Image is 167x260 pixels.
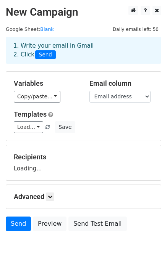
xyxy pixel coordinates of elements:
a: Templates [14,110,47,118]
h5: Advanced [14,193,153,201]
span: Send [35,50,56,59]
button: Save [55,121,75,133]
small: Google Sheet: [6,26,54,32]
h5: Variables [14,79,78,88]
a: Send Test Email [68,217,126,231]
a: Preview [33,217,66,231]
a: Load... [14,121,43,133]
h5: Recipients [14,153,153,161]
span: Daily emails left: 50 [110,25,161,34]
h5: Email column [89,79,154,88]
h2: New Campaign [6,6,161,19]
a: Send [6,217,31,231]
a: Copy/paste... [14,91,60,103]
div: 1. Write your email in Gmail 2. Click [8,42,159,59]
div: Loading... [14,153,153,173]
a: Daily emails left: 50 [110,26,161,32]
a: Blank [40,26,54,32]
